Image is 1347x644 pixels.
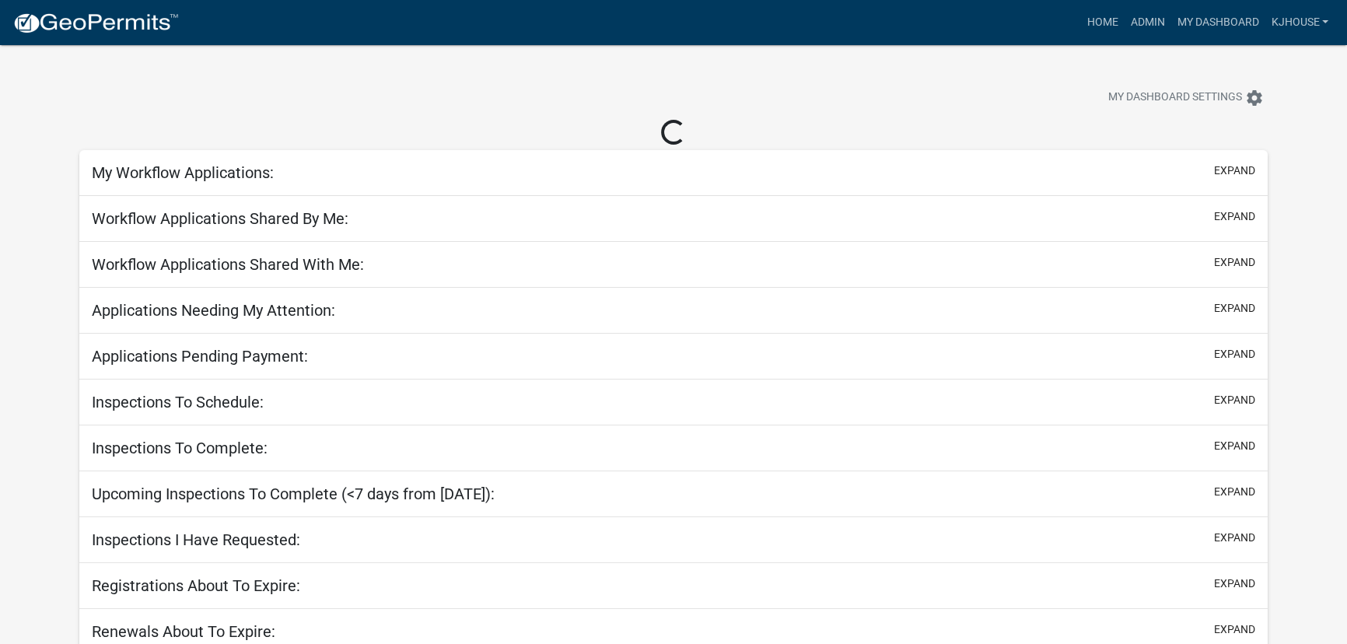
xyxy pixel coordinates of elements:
h5: Renewals About To Expire: [92,622,275,641]
a: My Dashboard [1170,8,1265,37]
button: expand [1214,163,1255,179]
button: expand [1214,208,1255,225]
h5: Workflow Applications Shared By Me: [92,209,348,228]
h5: Applications Pending Payment: [92,347,308,366]
a: kjhouse [1265,8,1335,37]
button: expand [1214,438,1255,454]
i: settings [1245,89,1264,107]
h5: Inspections To Schedule: [92,393,264,411]
a: Home [1080,8,1124,37]
a: Admin [1124,8,1170,37]
h5: Registrations About To Expire: [92,576,300,595]
span: My Dashboard Settings [1108,89,1242,107]
button: expand [1214,576,1255,592]
h5: Inspections I Have Requested: [92,530,300,549]
button: expand [1214,254,1255,271]
h5: Workflow Applications Shared With Me: [92,255,364,274]
button: expand [1214,621,1255,638]
button: expand [1214,392,1255,408]
button: expand [1214,346,1255,362]
h5: Applications Needing My Attention: [92,301,335,320]
button: expand [1214,484,1255,500]
h5: My Workflow Applications: [92,163,274,182]
h5: Inspections To Complete: [92,439,268,457]
button: My Dashboard Settingssettings [1096,82,1276,113]
button: expand [1214,300,1255,317]
button: expand [1214,530,1255,546]
h5: Upcoming Inspections To Complete (<7 days from [DATE]): [92,485,495,503]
